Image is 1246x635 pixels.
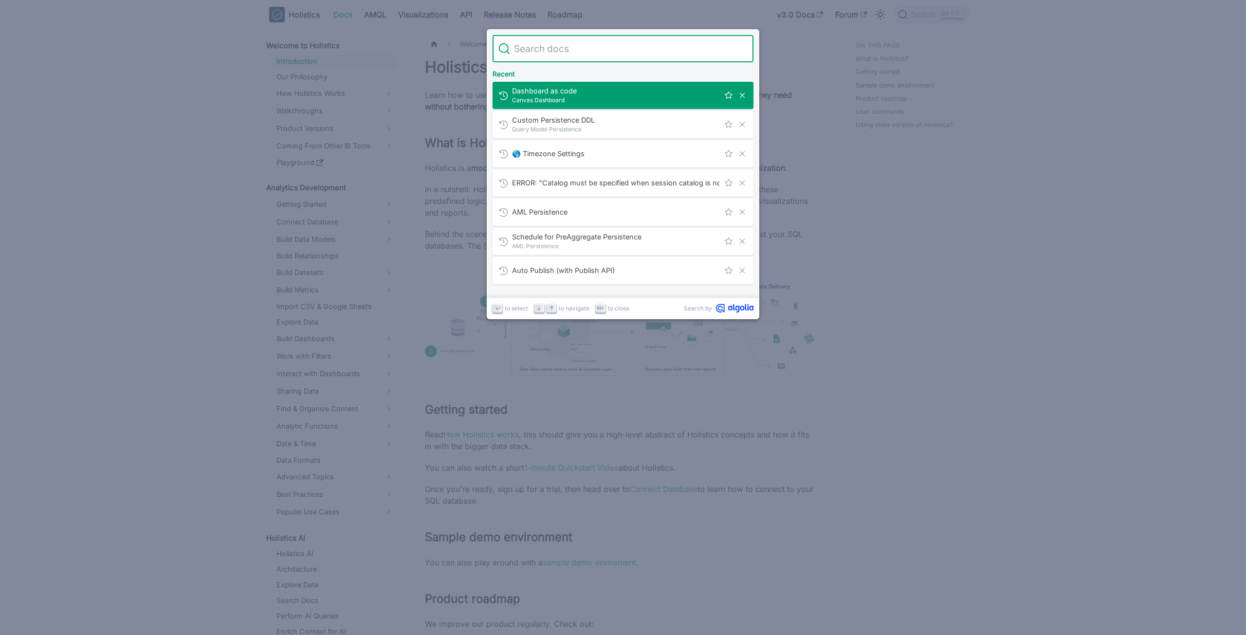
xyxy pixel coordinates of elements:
[512,86,719,95] span: Dashboard as code​
[491,62,755,82] div: Recent
[512,207,719,217] span: AML Persistence
[559,304,589,313] span: to navigate
[597,305,604,312] svg: Escape key
[512,178,719,187] span: ERROR: "Catalog must be specified when session catalog is not set"
[512,115,719,125] span: Custom Persistence DDL​
[512,241,719,251] span: AML Persistence
[737,236,748,247] button: Remove this search from history
[737,207,748,218] button: Remove this search from history
[737,119,748,130] button: Remove this search from history
[684,304,753,313] a: Search byAlgolia
[493,111,753,138] a: Custom Persistence DDL​Query Model Persistence
[493,199,753,226] a: AML Persistence
[512,149,719,158] span: 🌎 Timezone Settings
[510,35,748,62] input: Search docs
[493,140,753,167] a: 🌎 Timezone Settings
[737,265,748,276] button: Remove this search from history
[493,228,753,255] a: Schedule for PreAggregate Persistence​AML Persistence
[737,90,748,101] button: Remove this search from history
[723,90,734,101] button: Save this search
[684,304,712,313] span: Search by
[512,232,719,241] span: Schedule for PreAggregate Persistence​
[548,305,555,312] svg: Arrow up
[512,125,719,134] span: Query Model Persistence
[512,266,719,275] span: Auto Publish (with Publish API)
[493,257,753,284] a: Auto Publish (with Publish API)
[723,207,734,218] button: Save this search
[723,119,734,130] button: Save this search
[737,148,748,159] button: Remove this search from history
[737,178,748,188] button: Remove this search from history
[494,305,501,312] svg: Enter key
[505,304,528,313] span: to select
[716,304,753,313] svg: Algolia
[512,95,719,105] span: Canvas Dashboard
[608,304,629,313] span: to close
[493,82,753,109] a: Dashboard as code​Canvas Dashboard
[723,265,734,276] button: Save this search
[493,169,753,197] a: ERROR: "Catalog must be specified when session catalog is not set"
[535,305,543,312] svg: Arrow down
[723,148,734,159] button: Save this search
[723,236,734,247] button: Save this search
[723,178,734,188] button: Save this search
